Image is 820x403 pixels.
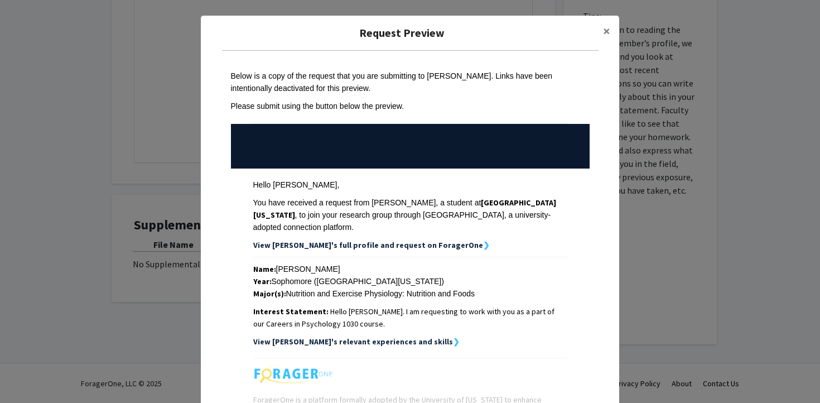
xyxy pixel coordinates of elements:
[253,337,453,347] strong: View [PERSON_NAME]'s relevant experiences and skills
[253,275,567,287] div: Sophomore ([GEOGRAPHIC_DATA][US_STATE])
[253,276,272,286] strong: Year:
[453,337,460,347] strong: ❯
[231,70,590,94] div: Below is a copy of the request that you are submitting to [PERSON_NAME]. Links have been intentio...
[8,353,47,395] iframe: Chat
[231,100,590,112] div: Please submit using the button below the preview.
[253,240,483,250] strong: View [PERSON_NAME]'s full profile and request on ForagerOne
[594,16,619,47] button: Close
[210,25,594,41] h5: Request Preview
[603,22,610,40] span: ×
[253,196,567,233] div: You have received a request from [PERSON_NAME], a student at , to join your research group throug...
[483,240,490,250] strong: ❯
[253,179,567,191] div: Hello [PERSON_NAME],
[253,263,567,275] div: [PERSON_NAME]
[253,306,329,316] strong: Interest Statement:
[253,287,567,300] div: Nutrition and Exercise Physiology: Nutrition and Foods
[253,289,286,299] strong: Major(s):
[253,306,555,329] span: Hello [PERSON_NAME]. I am requesting to work with you as a part of our Careers in Psychology 1030...
[253,264,276,274] strong: Name:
